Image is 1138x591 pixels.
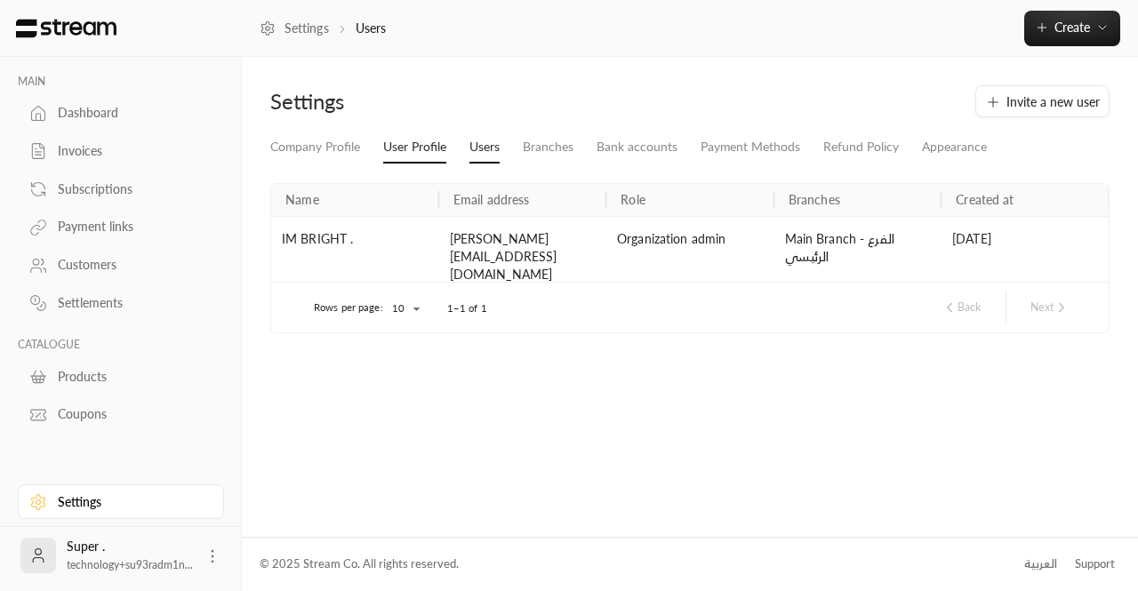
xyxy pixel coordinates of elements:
div: Role [621,192,645,207]
button: Create [1024,11,1120,46]
div: Name [285,192,319,207]
div: Organization admin [617,230,764,251]
p: CATALOGUE [18,338,224,352]
a: Settings [18,484,224,519]
p: MAIN [18,75,224,89]
a: Bank accounts [597,132,677,163]
a: Company Profile [270,132,360,163]
div: Subscriptions [58,180,202,198]
nav: breadcrumb [260,20,386,37]
div: Customers [58,256,202,274]
div: Products [58,368,202,386]
div: Invoices [58,142,202,160]
div: Branches [789,192,840,207]
div: Dashboard [58,104,202,122]
a: Invoices [18,134,224,169]
a: Settings [260,20,329,37]
p: Rows per page: [314,300,383,315]
div: 10 [383,298,426,320]
img: Logo [14,19,118,38]
div: Coupons [58,405,202,423]
div: Super . [67,538,193,573]
a: Settlements [18,286,224,321]
a: Customers [18,248,224,283]
a: Support [1069,548,1120,580]
a: Refund Policy [823,132,899,163]
a: Appearance [922,132,987,163]
div: العربية [1024,555,1057,573]
p: 1–1 of 1 [447,301,487,315]
span: Invite a new user [1006,92,1100,111]
a: Users [469,132,500,164]
a: User Profile [383,132,446,164]
button: Invite a new user [975,85,1110,117]
div: Settings [270,87,681,116]
div: IM BRIGHT . [271,216,439,297]
div: Main Branch - الفرع الرئيسي [785,230,932,268]
p: Users [356,20,387,37]
a: Payment links [18,210,224,244]
a: Dashboard [18,96,224,131]
span: technology+su93radm1n... [67,558,193,571]
div: © 2025 Stream Co. All rights reserved. [260,555,459,573]
div: Settlements [58,294,202,312]
a: Branches [523,132,573,163]
div: Email address [453,192,530,207]
div: Created at [956,192,1014,207]
div: Payment links [58,218,202,236]
span: Create [1054,20,1090,35]
a: Products [18,359,224,394]
div: [DATE] [942,216,1110,297]
a: Subscriptions [18,172,224,206]
a: Payment Methods [701,132,800,163]
a: Coupons [18,397,224,432]
div: Settings [58,493,202,511]
div: k.aborashid+imbright@streampay.sa [439,216,607,297]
